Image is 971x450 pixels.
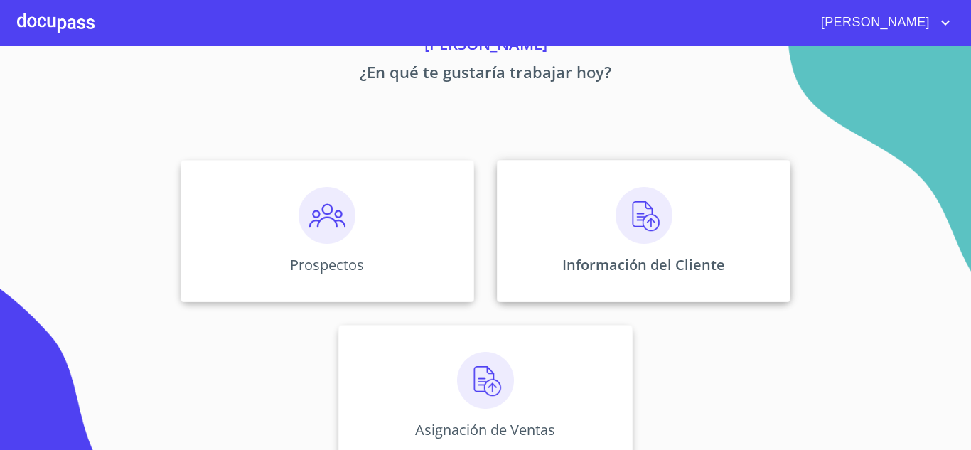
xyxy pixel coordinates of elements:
p: ¿En qué te gustaría trabajar hoy? [48,60,923,89]
p: Asignación de Ventas [415,420,555,439]
img: prospectos.png [299,187,355,244]
img: carga.png [616,187,672,244]
p: [PERSON_NAME] [48,32,923,60]
button: account of current user [810,11,954,34]
p: Información del Cliente [562,255,725,274]
img: carga.png [457,352,514,409]
span: [PERSON_NAME] [810,11,937,34]
p: Prospectos [290,255,364,274]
